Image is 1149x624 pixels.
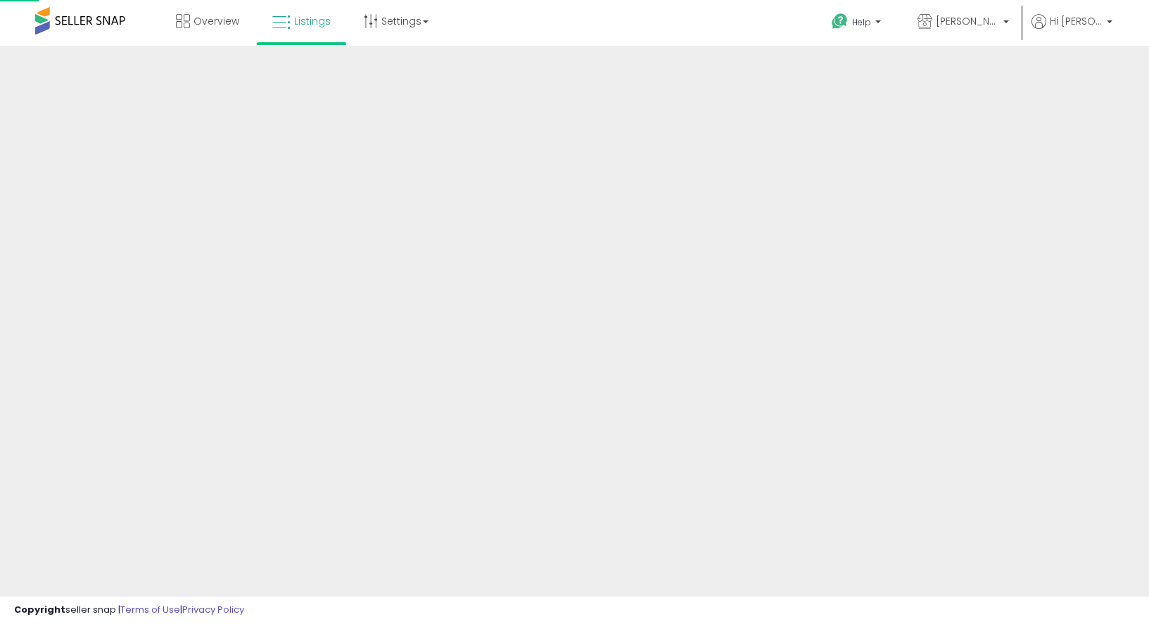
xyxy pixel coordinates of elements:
i: Get Help [831,13,849,30]
a: Terms of Use [120,603,180,616]
a: Hi [PERSON_NAME] [1031,14,1112,46]
span: Help [852,16,871,28]
span: Hi [PERSON_NAME] [1050,14,1103,28]
div: seller snap | | [14,604,244,617]
span: [PERSON_NAME] and [PERSON_NAME] [936,14,999,28]
span: Overview [193,14,239,28]
a: Privacy Policy [182,603,244,616]
span: Listings [294,14,331,28]
strong: Copyright [14,603,65,616]
a: Help [820,2,895,46]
